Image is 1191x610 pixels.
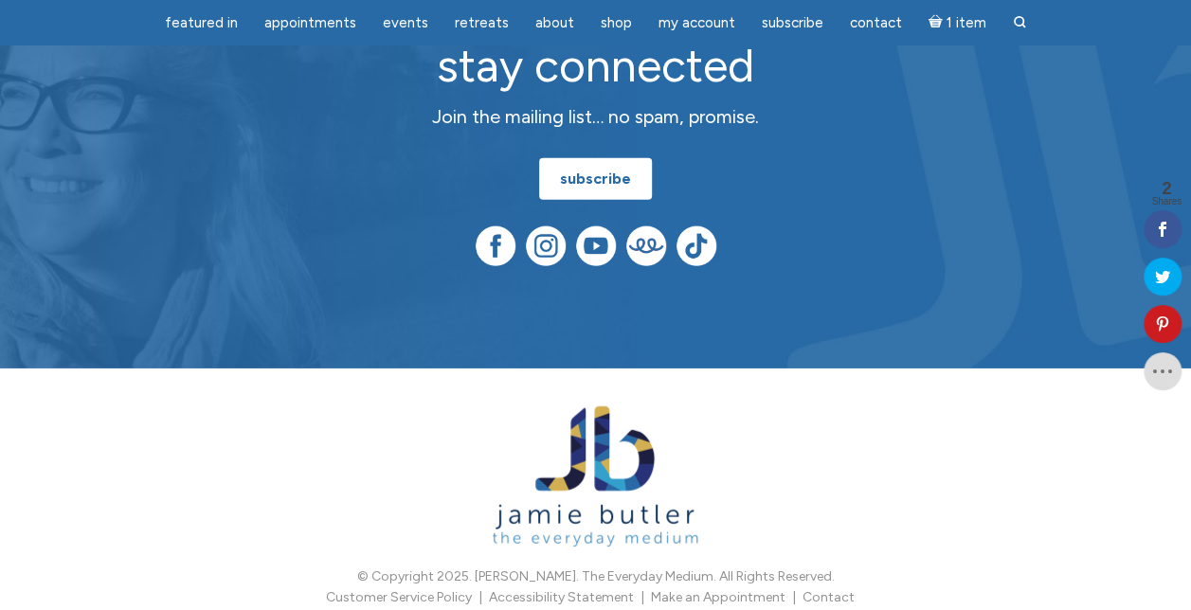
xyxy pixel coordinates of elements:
img: TikTok [677,226,716,266]
span: About [535,14,574,31]
a: Contact [803,589,855,605]
a: Shop [589,5,643,42]
a: Accessibility Statement [489,589,634,605]
img: Jamie Butler. The Everyday Medium [493,406,698,547]
a: Cart1 item [917,3,998,42]
img: YouTube [576,226,616,266]
a: Retreats [443,5,520,42]
a: Subscribe [750,5,835,42]
span: My Account [659,14,735,31]
img: Facebook [476,226,515,266]
i: Cart [929,14,947,31]
span: 2 [1151,180,1182,197]
span: Shares [1151,197,1182,206]
h2: stay connected [260,41,932,91]
a: Jamie Butler. The Everyday Medium [493,524,698,540]
span: Retreats [455,14,509,31]
p: © Copyright 2025. [PERSON_NAME]. The Everyday Medium. All Rights Reserved. [84,566,1108,587]
a: subscribe [539,158,652,200]
span: Subscribe [762,14,823,31]
a: My Account [647,5,747,42]
a: featured in [153,5,249,42]
p: Join the mailing list… no spam, promise. [260,102,932,132]
span: 1 item [947,16,986,30]
span: Appointments [264,14,356,31]
a: Make an Appointment [651,589,785,605]
a: Contact [839,5,913,42]
img: Teespring [626,226,666,266]
a: About [524,5,586,42]
img: Instagram [526,226,566,266]
span: featured in [165,14,238,31]
a: Appointments [253,5,368,42]
span: Shop [601,14,632,31]
a: Events [371,5,440,42]
a: Customer Service Policy [326,589,472,605]
span: Contact [850,14,902,31]
span: Events [383,14,428,31]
